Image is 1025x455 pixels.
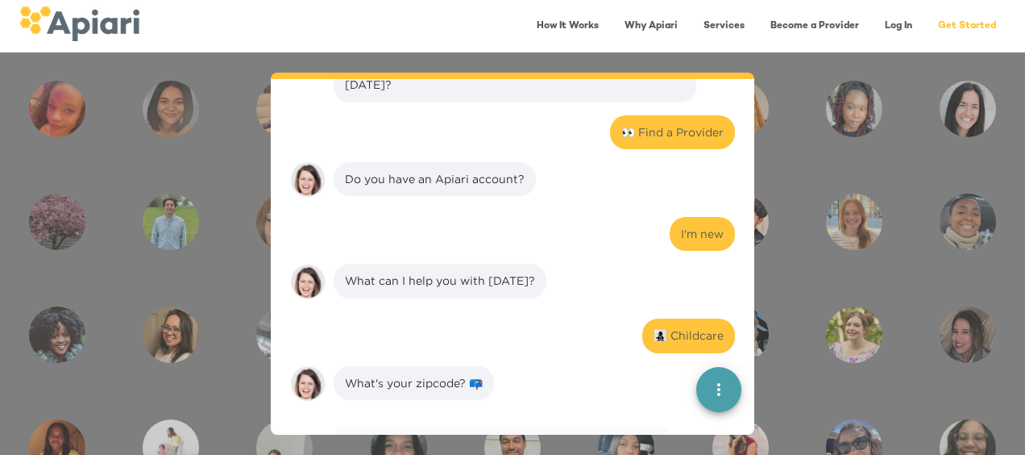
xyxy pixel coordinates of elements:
img: amy.37686e0395c82528988e.png [290,264,326,299]
div: Do you have an Apiari account? [345,171,525,187]
a: How It Works [527,10,608,43]
img: logo [19,6,139,41]
div: 👩‍👧‍👦 Childcare [654,328,724,344]
img: amy.37686e0395c82528988e.png [290,366,326,402]
div: 👀 Find a Provider [621,124,724,140]
button: quick menu [696,367,741,412]
img: amy.37686e0395c82528988e.png [290,162,326,198]
div: What can I help you with [DATE]? [345,273,535,289]
a: Why Apiari [615,10,687,43]
div: What's your zipcode? 📪 [345,375,483,391]
div: I'm new [681,226,724,242]
a: Become a Provider [761,10,869,43]
a: Services [694,10,754,43]
a: Log In [875,10,922,43]
a: Get Started [928,10,1006,43]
